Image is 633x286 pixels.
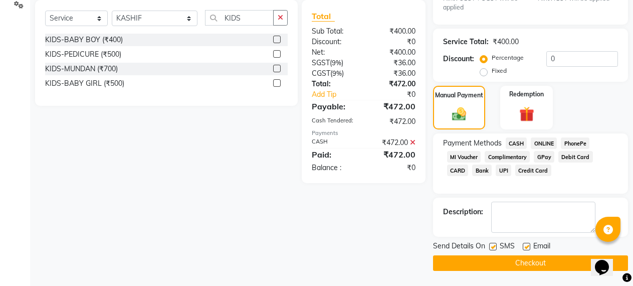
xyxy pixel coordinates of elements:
iframe: chat widget [591,246,623,276]
div: CASH [304,137,363,148]
div: ₹472.00 [363,116,423,127]
div: Service Total: [443,37,489,47]
span: Bank [472,165,492,176]
div: KIDS-BABY GIRL (₹500) [45,78,124,89]
span: Email [533,241,550,253]
span: CGST [312,69,330,78]
div: ₹0 [363,163,423,173]
span: UPI [496,165,511,176]
img: _gift.svg [515,105,539,123]
div: ₹0 [373,89,423,100]
div: ( ) [304,58,363,68]
div: Description: [443,207,483,217]
div: Discount: [443,54,474,64]
span: CARD [447,165,469,176]
span: SMS [500,241,515,253]
span: ONLINE [531,137,557,149]
span: Send Details On [433,241,485,253]
div: Payable: [304,100,363,112]
span: MI Voucher [447,151,481,163]
img: _cash.svg [448,106,471,122]
a: Add Tip [304,89,373,100]
div: ₹400.00 [363,47,423,58]
label: Percentage [492,53,524,62]
label: Redemption [509,90,544,99]
div: ₹472.00 [363,137,423,148]
span: Payment Methods [443,138,502,149]
span: Total [312,11,335,22]
div: ₹400.00 [493,37,519,47]
div: ₹36.00 [363,68,423,79]
div: ₹400.00 [363,26,423,37]
span: SGST [312,58,330,67]
span: PhonePe [561,137,589,149]
div: KIDS-PEDICURE (₹500) [45,49,121,60]
div: Discount: [304,37,363,47]
div: Payments [312,129,415,137]
div: Total: [304,79,363,89]
label: Manual Payment [435,91,483,100]
div: ₹0 [363,37,423,47]
input: Search or Scan [205,10,274,26]
div: Sub Total: [304,26,363,37]
label: Fixed [492,66,507,75]
div: Net: [304,47,363,58]
span: Debit Card [558,151,593,163]
span: Credit Card [515,165,551,176]
span: 9% [332,69,342,77]
div: Balance : [304,163,363,173]
div: Cash Tendered: [304,116,363,127]
span: CASH [506,137,527,149]
div: Paid: [304,149,363,161]
div: ₹472.00 [363,79,423,89]
div: KIDS-BABY BOY (₹400) [45,35,123,45]
div: ₹36.00 [363,58,423,68]
div: KIDS-MUNDAN (₹700) [45,64,118,74]
div: ( ) [304,68,363,79]
span: Complimentary [485,151,530,163]
button: Checkout [433,255,628,271]
span: GPay [534,151,554,163]
div: ₹472.00 [363,149,423,161]
div: ₹472.00 [363,100,423,112]
span: 9% [332,59,341,67]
